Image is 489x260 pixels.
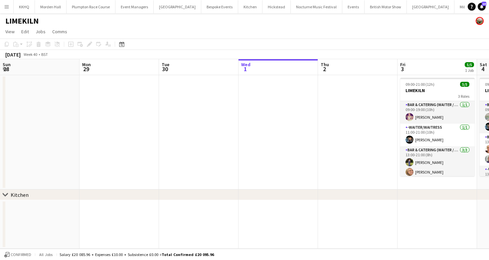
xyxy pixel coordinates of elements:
span: 10 [482,2,486,6]
span: Confirmed [11,252,31,257]
button: British Motor Show [365,0,407,13]
button: [GEOGRAPHIC_DATA] [154,0,201,13]
button: Kitchen [238,0,262,13]
button: Events [342,0,365,13]
span: Thu [321,62,329,67]
span: 1 [240,65,250,73]
h3: LIMEKILN [400,87,475,93]
span: Wed [241,62,250,67]
button: KKHQ [14,0,35,13]
span: Sun [3,62,11,67]
span: Edit [21,29,29,35]
span: 2 [320,65,329,73]
span: 5/5 [460,82,469,87]
app-card-role: -Waiter/Waitress1/111:00-21:00 (10h)[PERSON_NAME] [400,124,475,146]
app-card-role: Bar & Catering (Waiter / waitress)1/109:00-19:00 (10h)[PERSON_NAME] [400,101,475,124]
button: Event Managers [115,0,154,13]
div: [DATE] [5,51,21,58]
span: 4 [479,65,487,73]
span: Fri [400,62,406,67]
span: Comms [52,29,67,35]
span: Total Confirmed £20 095.96 [162,252,214,257]
span: 30 [161,65,169,73]
a: Jobs [33,27,48,36]
a: Comms [50,27,70,36]
button: [GEOGRAPHIC_DATA] [407,0,454,13]
span: 28 [2,65,11,73]
span: 29 [81,65,91,73]
span: 09:00-21:00 (12h) [406,82,434,87]
div: Kitchen [11,192,29,198]
a: View [3,27,17,36]
button: Nocturne Music Festival [291,0,342,13]
span: 5/5 [465,62,474,67]
span: 3 [399,65,406,73]
button: Morden Hall [35,0,67,13]
app-user-avatar: Staffing Manager [476,17,484,25]
span: Mon [82,62,91,67]
button: Hickstead [262,0,291,13]
span: All jobs [38,252,54,257]
div: 1 Job [465,68,474,73]
button: Bespoke Events [201,0,238,13]
span: Jobs [36,29,46,35]
div: BST [41,52,48,57]
div: Salary £20 085.96 + Expenses £10.00 + Subsistence £0.00 = [60,252,214,257]
span: Tue [162,62,169,67]
a: Edit [19,27,32,36]
span: 3 Roles [458,94,469,99]
span: Week 40 [22,52,39,57]
app-job-card: 09:00-21:00 (12h)5/5LIMEKILN3 RolesBar & Catering (Waiter / waitress)1/109:00-19:00 (10h)[PERSON_... [400,78,475,176]
a: 10 [478,3,486,11]
button: Plumpton Race Course [67,0,115,13]
app-card-role: Bar & Catering (Waiter / waitress)3/313:00-21:00 (8h)[PERSON_NAME][PERSON_NAME] [400,146,475,188]
span: Sat [480,62,487,67]
h1: LIMEKILN [5,16,39,26]
button: Confirmed [3,251,32,258]
span: View [5,29,15,35]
